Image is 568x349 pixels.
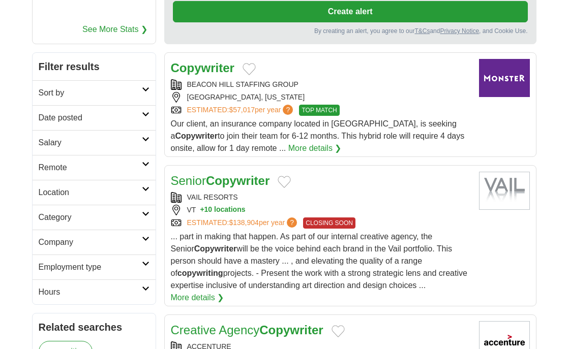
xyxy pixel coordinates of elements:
span: $57,017 [229,106,255,114]
a: Privacy Notice [440,27,479,35]
a: Copywriter [171,61,234,75]
a: ESTIMATED:$138,904per year? [187,217,300,229]
h2: Sort by [39,87,142,99]
h2: Remote [39,162,142,174]
a: More details ❯ [288,142,342,154]
strong: Copywriter [175,132,218,140]
button: Create alert [173,1,528,22]
h2: Employment type [39,261,142,273]
a: Sort by [33,80,156,105]
a: VAIL RESORTS [187,193,238,201]
a: Remote [33,155,156,180]
button: Add to favorite jobs [243,63,256,75]
h2: Filter results [33,53,156,80]
h2: Location [39,186,142,199]
span: CLOSING SOON [303,217,355,229]
h2: Hours [39,286,142,298]
div: [GEOGRAPHIC_DATA], [US_STATE] [171,92,471,103]
span: + [200,205,204,215]
img: Vail Resorts logo [479,172,530,210]
a: Hours [33,279,156,304]
strong: Copywriter [206,174,270,187]
a: Salary [33,130,156,155]
div: By creating an alert, you agree to our and , and Cookie Use. [173,26,528,36]
a: See More Stats ❯ [82,23,147,36]
a: SeniorCopywriter [171,174,270,187]
h2: Related searches [39,320,150,335]
h2: Salary [39,137,142,149]
h2: Category [39,211,142,224]
strong: Copywriter [259,323,323,337]
img: Company logo [479,59,530,97]
a: T&Cs [414,27,430,35]
a: Date posted [33,105,156,130]
a: Category [33,205,156,230]
button: Add to favorite jobs [332,325,345,337]
div: VT [171,205,471,215]
span: ? [283,105,293,115]
a: Company [33,230,156,255]
span: Our client, an insurance company located in [GEOGRAPHIC_DATA], is seeking a to join their team fo... [171,119,465,152]
button: +10 locations [200,205,245,215]
span: $138,904 [229,218,258,227]
strong: Copywriter [194,244,237,253]
strong: copywriting [177,269,223,277]
a: Location [33,180,156,205]
span: ... part in making that happen. As part of our internal creative agency, the Senior will be the v... [171,232,467,290]
span: TOP MATCH [299,105,339,116]
a: Employment type [33,255,156,279]
div: BEACON HILL STAFFING GROUP [171,79,471,90]
span: ? [287,217,297,228]
a: More details ❯ [171,292,224,304]
h2: Company [39,236,142,248]
h2: Date posted [39,112,142,124]
a: Creative AgencyCopywriter [171,323,323,337]
button: Add to favorite jobs [278,176,291,188]
a: ESTIMATED:$57,017per year? [187,105,295,116]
